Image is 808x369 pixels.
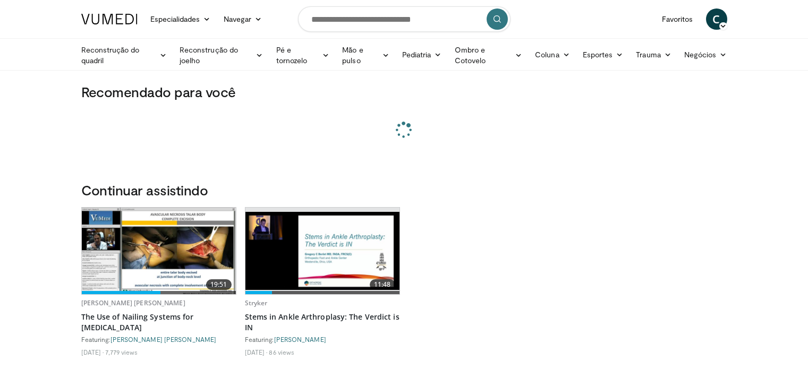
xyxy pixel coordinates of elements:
a: 11:48 [245,208,399,294]
a: Reconstrução do quadril [75,45,173,66]
img: b43ffa0a-ffe8-42ed-9d49-46302ff16f49.620x360_q85_upscale.jpg [82,208,236,294]
a: Reconstrução do joelho [173,45,270,66]
a: Navegar [217,8,269,30]
a: [PERSON_NAME] [PERSON_NAME] [81,298,185,307]
a: Esportes [576,44,630,65]
a: Favoritos [656,8,700,30]
font: Ombro e Cotovelo [455,45,486,65]
a: Coluna [529,44,576,65]
input: Pesquisar tópicos, intervenções [298,6,511,32]
font: C [712,11,720,27]
a: Pediatria [396,44,448,65]
a: 19:51 [82,208,236,294]
font: Favoritos [662,14,693,23]
li: [DATE] [81,348,104,356]
font: Reconstrução do quadril [81,45,140,65]
li: 7,779 views [105,348,138,356]
a: Negócios [678,44,734,65]
font: Navegar [224,14,252,23]
font: Especialidades [150,14,200,23]
a: Pé e tornozelo [270,45,336,66]
div: Featuring: [245,335,400,344]
img: 579fff7c-9d41-4894-b6d2-155b7348280f.620x360_q85_upscale.jpg [245,212,399,290]
font: Continuar assistindo [81,182,208,198]
a: Trauma [630,44,678,65]
font: Reconstrução do joelho [180,45,238,65]
font: Pé e tornozelo [276,45,308,65]
font: Recomendado para você [81,83,236,100]
a: Mão e pulso [336,45,396,66]
font: Coluna [535,50,559,59]
a: [PERSON_NAME] [PERSON_NAME] [110,336,217,343]
a: Ombro e Cotovelo [448,45,529,66]
font: Trauma [636,50,660,59]
a: Stryker [245,298,268,307]
a: The Use of Nailing Systems for [MEDICAL_DATA] [81,312,236,333]
a: Stems in Ankle Arthroplasy: The Verdict is IN [245,312,400,333]
li: [DATE] [245,348,268,356]
span: 11:48 [370,279,395,290]
div: Featuring: [81,335,236,344]
font: Esportes [583,50,613,59]
font: Pediatria [402,50,431,59]
font: Mão e pulso [342,45,363,65]
a: C [706,8,727,30]
a: [PERSON_NAME] [274,336,326,343]
span: 19:51 [206,279,232,290]
li: 86 views [269,348,294,356]
font: Negócios [684,50,717,59]
a: Especialidades [144,8,217,30]
img: Logotipo da VuMedi [81,14,138,24]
